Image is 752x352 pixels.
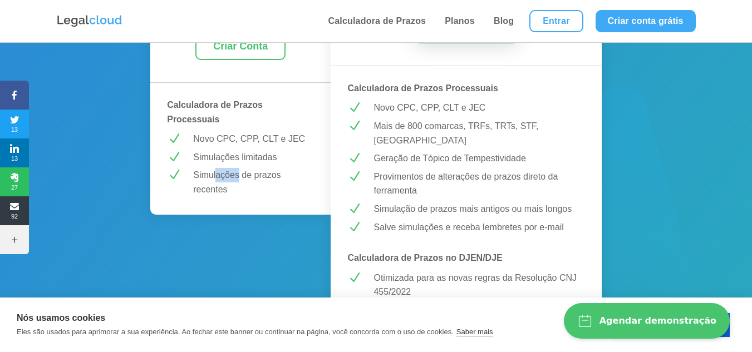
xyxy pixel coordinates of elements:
span: N [347,170,361,184]
span: N [167,150,181,164]
img: Logo da Legalcloud [56,14,123,28]
a: Saber mais [456,328,493,336]
p: Salve simulações e receba lembretes por e-mail [373,220,584,235]
span: N [347,101,361,115]
strong: Nós usamos cookies [17,313,105,323]
strong: Calculadora de Prazos no DJEN/DJE [347,253,502,262]
a: Criar conta grátis [596,10,696,32]
span: N [167,168,181,182]
p: Otimizada para as novas regras da Resolução CNJ 455/2022 [373,271,584,299]
a: Criar Conta [195,32,286,61]
a: Entrar [529,10,583,32]
span: N [347,202,361,216]
span: N [347,151,361,165]
p: Simulações de prazos recentes [193,168,314,196]
p: Novo CPC, CPP, CLT e JEC [373,101,584,115]
span: N [167,132,181,146]
span: N [347,220,361,234]
p: Eles são usados para aprimorar a sua experiência. Ao fechar este banner ou continuar na página, v... [17,328,454,336]
p: Provimentos de alterações de prazos direto da ferramenta [373,170,584,198]
span: N [347,271,361,285]
p: Simulações limitadas [193,150,314,165]
strong: Calculadora de Prazos Processuais [167,100,263,124]
p: Novo CPC, CPP, CLT e JEC [193,132,314,146]
strong: Calculadora de Prazos Processuais [347,83,498,93]
p: Geração de Tópico de Tempestividade [373,151,584,166]
p: Simulação de prazos mais antigos ou mais longos [373,202,584,216]
p: Mais de 800 comarcas, TRFs, TRTs, STF, [GEOGRAPHIC_DATA] [373,119,584,147]
span: N [347,119,361,133]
